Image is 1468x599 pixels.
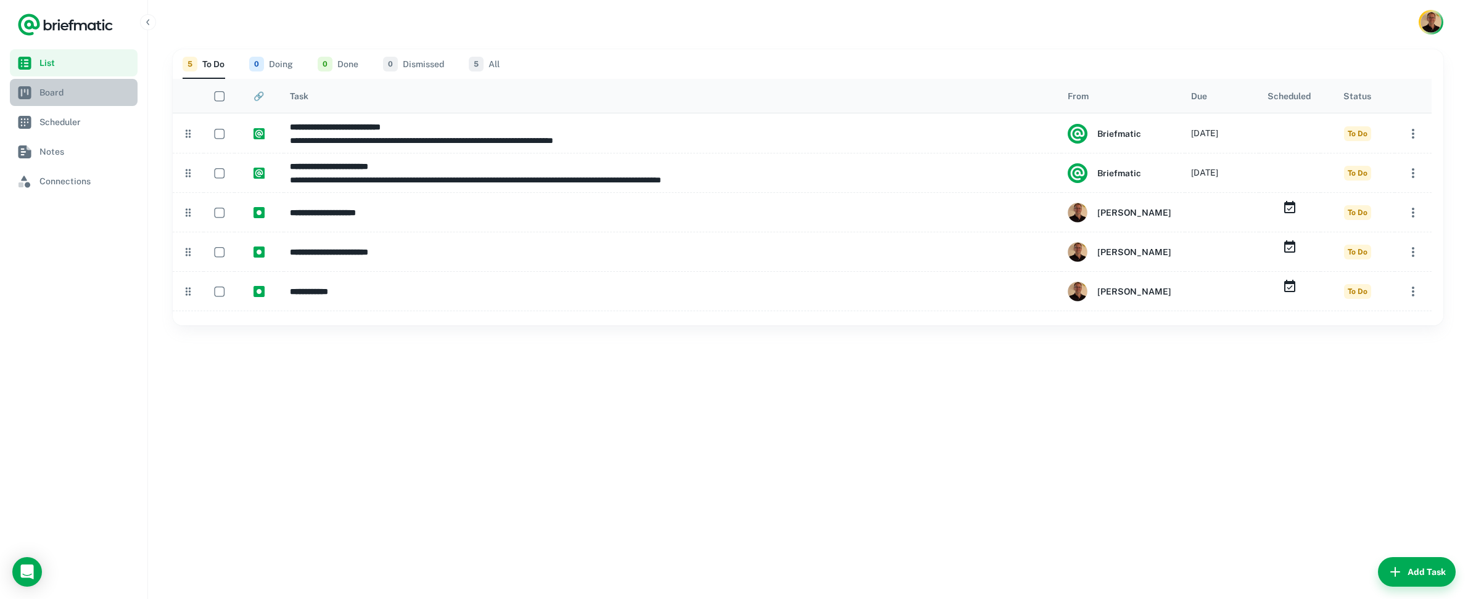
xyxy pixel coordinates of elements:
[1068,242,1087,262] img: 896db210-a0a7-40a5-ab3d-c25332bc53a0.jpeg
[1282,240,1297,255] svg: Wednesday, Sep 17 ⋅ 5:30–6pm
[1282,279,1297,294] svg: Thursday, Sep 18 ⋅ 4–4:30pm
[10,168,138,195] a: Connections
[1068,203,1171,222] div: Mauricio Peirone
[1068,163,1087,183] img: system.png
[254,168,265,179] img: https://app.briefmatic.com/assets/integrations/system.png
[1421,12,1441,33] img: Mauricio Peirone
[318,57,332,71] span: 0
[1344,284,1371,299] span: To Do
[1344,166,1371,181] span: To Do
[1097,166,1141,180] h6: Briefmatic
[469,49,500,79] button: All
[1068,282,1087,301] img: 896db210-a0a7-40a5-ab3d-c25332bc53a0.jpeg
[10,138,138,165] a: Notes
[39,174,133,188] span: Connections
[183,57,197,71] span: 5
[1191,114,1218,153] div: [DATE]
[249,49,293,79] button: Doing
[1068,163,1141,183] div: Briefmatic
[1191,153,1218,192] div: [DATE]
[254,207,265,218] img: https://app.briefmatic.com/assets/integrations/manual.png
[383,57,398,71] span: 0
[1419,10,1443,35] button: Account button
[183,49,225,79] button: To Do
[12,557,42,587] div: Load Chat
[1344,205,1371,220] span: To Do
[1068,124,1141,144] div: Briefmatic
[10,79,138,106] a: Board
[469,57,484,71] span: 5
[249,57,264,71] span: 0
[254,247,265,258] img: https://app.briefmatic.com/assets/integrations/manual.png
[254,286,265,297] img: https://app.briefmatic.com/assets/integrations/manual.png
[10,49,138,76] a: List
[1344,126,1371,141] span: To Do
[1191,91,1207,101] div: Due
[254,128,265,139] img: https://app.briefmatic.com/assets/integrations/system.png
[39,145,133,158] span: Notes
[1068,282,1171,301] div: Mauricio Peirone
[1282,200,1297,215] svg: Wednesday, Sep 17 ⋅ 4–5pm
[383,49,444,79] button: Dismissed
[1068,91,1089,101] div: From
[1068,203,1087,222] img: 896db210-a0a7-40a5-ab3d-c25332bc53a0.jpeg
[1343,91,1371,101] div: Status
[290,91,308,101] div: Task
[1097,245,1171,259] h6: [PERSON_NAME]
[1097,127,1141,141] h6: Briefmatic
[1268,91,1311,101] div: Scheduled
[1097,285,1171,298] h6: [PERSON_NAME]
[1344,245,1371,259] span: To Do
[1097,206,1171,219] h6: [PERSON_NAME]
[17,12,113,37] a: Logo
[39,115,133,129] span: Scheduler
[1068,242,1171,262] div: Mauricio Peirone
[318,49,358,79] button: Done
[39,56,133,70] span: List
[1378,557,1456,587] button: Add Task
[1068,124,1087,144] img: system.png
[10,108,138,136] a: Scheduler
[254,91,264,101] div: 🔗
[39,86,133,99] span: Board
